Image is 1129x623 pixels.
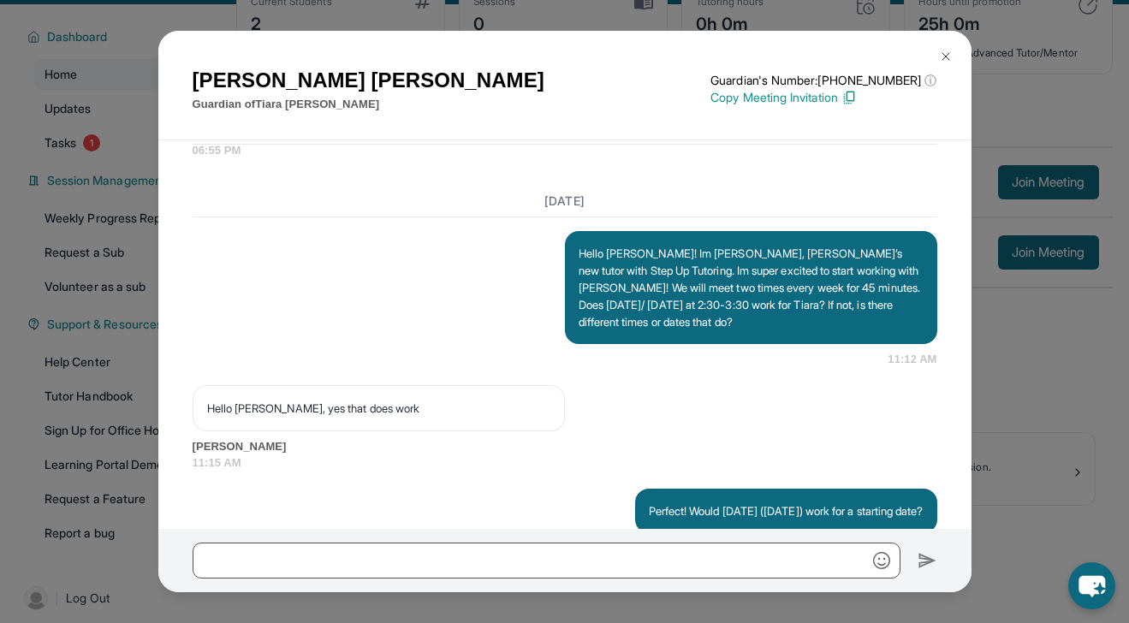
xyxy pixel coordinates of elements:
[193,142,937,159] span: 06:55 PM
[873,552,890,569] img: Emoji
[207,400,550,417] p: Hello [PERSON_NAME], yes that does work
[841,90,857,105] img: Copy Icon
[193,454,937,472] span: 11:15 AM
[939,50,953,63] img: Close Icon
[888,351,936,368] span: 11:12 AM
[193,65,544,96] h1: [PERSON_NAME] [PERSON_NAME]
[924,72,936,89] span: ⓘ
[918,550,937,571] img: Send icon
[1068,562,1115,609] button: chat-button
[710,72,936,89] p: Guardian's Number: [PHONE_NUMBER]
[579,245,924,330] p: Hello [PERSON_NAME]! Im [PERSON_NAME], [PERSON_NAME]’s new tutor with Step Up Tutoring. Im super ...
[193,193,937,210] h3: [DATE]
[710,89,936,106] p: Copy Meeting Invitation
[649,502,924,519] p: Perfect! Would [DATE] ([DATE]) work for a starting date?
[193,438,937,455] span: [PERSON_NAME]
[193,96,544,113] p: Guardian of Tiara [PERSON_NAME]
